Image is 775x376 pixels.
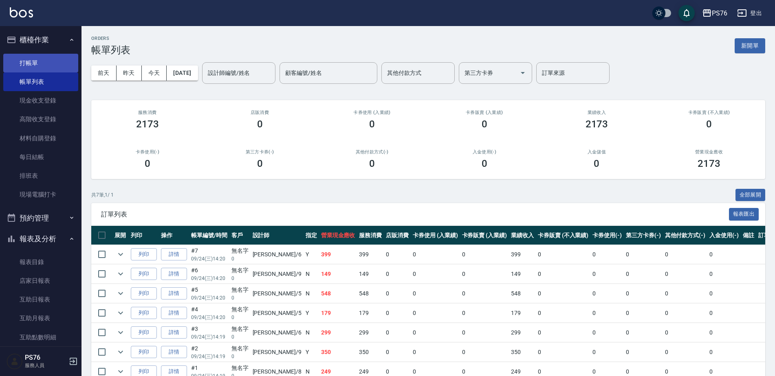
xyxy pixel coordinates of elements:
[189,265,229,284] td: #6
[411,304,460,323] td: 0
[590,343,624,362] td: 0
[590,304,624,323] td: 0
[114,248,127,260] button: expand row
[460,323,509,342] td: 0
[257,118,263,130] h3: 0
[509,323,536,342] td: 299
[25,354,66,362] h5: PS76
[624,323,663,342] td: 0
[114,326,127,339] button: expand row
[159,226,189,245] th: 操作
[91,44,130,56] h3: 帳單列表
[231,266,249,275] div: 無名字
[167,66,198,81] button: [DATE]
[624,245,663,264] td: 0
[304,323,319,342] td: N
[251,323,304,342] td: [PERSON_NAME] /6
[145,158,150,169] h3: 0
[231,325,249,333] div: 無名字
[189,323,229,342] td: #3
[189,284,229,303] td: #5
[319,245,357,264] td: 399
[509,265,536,284] td: 149
[191,353,227,360] p: 09/24 (三) 14:19
[91,191,114,199] p: 共 7 筆, 1 / 1
[214,149,306,155] h2: 第三方卡券(-)
[384,304,411,323] td: 0
[231,344,249,353] div: 無名字
[229,226,251,245] th: 客戶
[319,304,357,323] td: 179
[586,118,608,130] h3: 2173
[319,343,357,362] td: 350
[663,304,708,323] td: 0
[735,42,765,49] a: 新開單
[214,110,306,115] h2: 店販消費
[411,323,460,342] td: 0
[231,247,249,255] div: 無名字
[114,287,127,299] button: expand row
[357,343,384,362] td: 350
[131,326,157,339] button: 列印
[509,284,536,303] td: 548
[114,346,127,358] button: expand row
[3,129,78,148] a: 材料自購登錄
[142,66,167,81] button: 今天
[3,253,78,271] a: 報表目錄
[231,333,249,341] p: 0
[191,255,227,262] p: 09/24 (三) 14:20
[707,226,741,245] th: 入金使用(-)
[304,304,319,323] td: Y
[91,36,130,41] h2: ORDERS
[25,362,66,369] p: 服務人員
[734,6,765,21] button: 登出
[509,343,536,362] td: 350
[678,5,695,21] button: save
[550,110,643,115] h2: 業績收入
[10,7,33,17] img: Logo
[707,245,741,264] td: 0
[411,245,460,264] td: 0
[251,245,304,264] td: [PERSON_NAME] /6
[129,226,159,245] th: 列印
[594,158,599,169] h3: 0
[411,226,460,245] th: 卡券使用 (入業績)
[509,226,536,245] th: 業績收入
[707,265,741,284] td: 0
[357,245,384,264] td: 399
[319,323,357,342] td: 299
[131,268,157,280] button: 列印
[319,226,357,245] th: 營業現金應收
[161,326,187,339] a: 詳情
[663,110,755,115] h2: 卡券販賣 (不入業績)
[729,208,759,221] button: 報表匯出
[114,268,127,280] button: expand row
[460,245,509,264] td: 0
[131,307,157,319] button: 列印
[131,346,157,359] button: 列印
[438,149,531,155] h2: 入金使用(-)
[357,323,384,342] td: 299
[590,284,624,303] td: 0
[191,333,227,341] p: 09/24 (三) 14:19
[3,91,78,110] a: 現金收支登錄
[698,158,720,169] h3: 2173
[707,304,741,323] td: 0
[411,265,460,284] td: 0
[536,265,590,284] td: 0
[136,118,159,130] h3: 2173
[231,353,249,360] p: 0
[114,307,127,319] button: expand row
[536,245,590,264] td: 0
[117,66,142,81] button: 昨天
[3,72,78,91] a: 帳單列表
[251,284,304,303] td: [PERSON_NAME] /5
[161,268,187,280] a: 詳情
[231,305,249,314] div: 無名字
[189,304,229,323] td: #4
[460,304,509,323] td: 0
[536,304,590,323] td: 0
[7,353,23,369] img: Person
[231,364,249,372] div: 無名字
[3,110,78,129] a: 高階收支登錄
